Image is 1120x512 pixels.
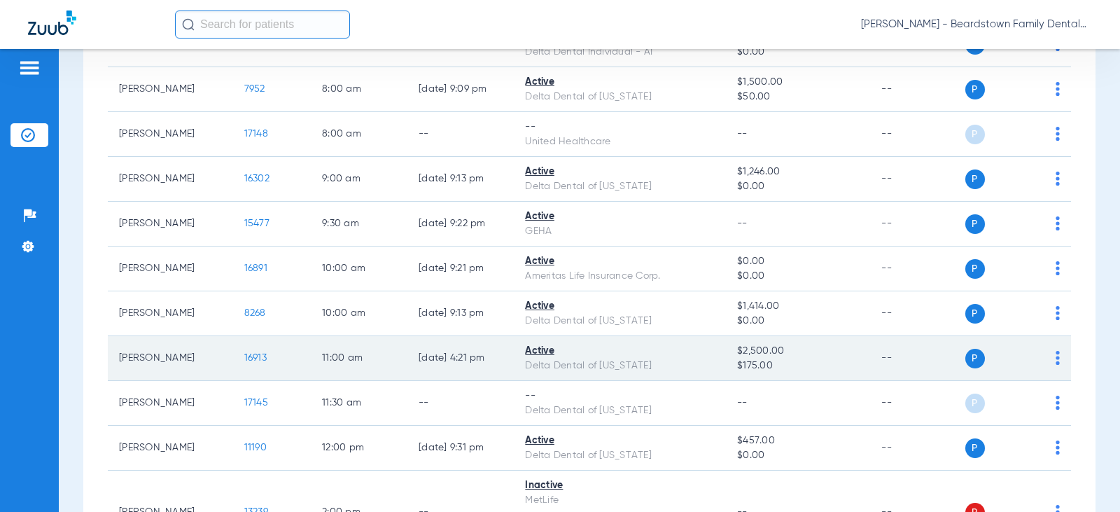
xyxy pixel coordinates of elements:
img: group-dot-blue.svg [1056,216,1060,230]
div: Active [525,209,715,224]
span: $0.00 [737,314,859,328]
span: [PERSON_NAME] - Beardstown Family Dental [861,18,1092,32]
td: -- [870,381,965,426]
span: $175.00 [737,359,859,373]
td: [PERSON_NAME] [108,157,233,202]
div: Ameritas Life Insurance Corp. [525,269,715,284]
img: group-dot-blue.svg [1056,127,1060,141]
span: 17145 [244,398,268,408]
div: Active [525,165,715,179]
td: 12:00 PM [311,426,407,471]
span: 11190 [244,443,267,452]
div: Delta Dental Individual - AI [525,45,715,60]
div: Delta Dental of [US_STATE] [525,90,715,104]
span: $0.00 [737,254,859,269]
td: -- [407,112,514,157]
span: P [965,438,985,458]
td: [DATE] 9:21 PM [407,247,514,291]
td: 8:00 AM [311,67,407,112]
td: [DATE] 9:13 PM [407,157,514,202]
span: 16891 [244,263,267,273]
div: Delta Dental of [US_STATE] [525,359,715,373]
span: $1,246.00 [737,165,859,179]
div: Active [525,299,715,314]
td: [DATE] 9:31 PM [407,426,514,471]
span: $0.00 [737,45,859,60]
td: [PERSON_NAME] [108,112,233,157]
span: P [965,214,985,234]
td: [PERSON_NAME] [108,381,233,426]
span: 15477 [244,219,269,228]
td: -- [870,291,965,336]
td: [DATE] 9:22 PM [407,202,514,247]
div: -- [525,120,715,134]
span: -- [737,129,748,139]
td: [PERSON_NAME] [108,426,233,471]
span: $50.00 [737,90,859,104]
td: [PERSON_NAME] [108,67,233,112]
input: Search for patients [175,11,350,39]
span: P [965,169,985,189]
div: United Healthcare [525,134,715,149]
span: P [965,125,985,144]
span: 16913 [244,353,267,363]
span: $1,414.00 [737,299,859,314]
div: Active [525,75,715,90]
span: $1,500.00 [737,75,859,90]
span: $2,500.00 [737,344,859,359]
img: hamburger-icon [18,60,41,76]
span: P [965,259,985,279]
td: 9:30 AM [311,202,407,247]
img: group-dot-blue.svg [1056,172,1060,186]
td: [PERSON_NAME] [108,336,233,381]
td: 11:00 AM [311,336,407,381]
td: [DATE] 4:21 PM [407,336,514,381]
div: Delta Dental of [US_STATE] [525,314,715,328]
div: Active [525,254,715,269]
span: P [965,349,985,368]
span: -- [737,398,748,408]
td: -- [870,202,965,247]
div: Delta Dental of [US_STATE] [525,179,715,194]
td: -- [870,336,965,381]
span: $0.00 [737,448,859,463]
td: [DATE] 9:09 PM [407,67,514,112]
div: -- [525,389,715,403]
div: Active [525,434,715,448]
img: Zuub Logo [28,11,76,35]
span: 7952 [244,84,265,94]
span: P [965,80,985,99]
td: 9:00 AM [311,157,407,202]
td: 10:00 AM [311,291,407,336]
td: -- [407,381,514,426]
div: Delta Dental of [US_STATE] [525,448,715,463]
img: group-dot-blue.svg [1056,396,1060,410]
div: MetLife [525,493,715,508]
span: $457.00 [737,434,859,448]
td: [PERSON_NAME] [108,291,233,336]
td: 11:30 AM [311,381,407,426]
td: -- [870,112,965,157]
img: group-dot-blue.svg [1056,441,1060,455]
img: group-dot-blue.svg [1056,261,1060,275]
div: Inactive [525,478,715,493]
td: [PERSON_NAME] [108,202,233,247]
span: P [965,394,985,413]
td: -- [870,247,965,291]
td: -- [870,157,965,202]
td: -- [870,426,965,471]
img: group-dot-blue.svg [1056,82,1060,96]
span: 16302 [244,174,269,184]
div: GEHA [525,224,715,239]
span: 8268 [244,308,266,318]
img: group-dot-blue.svg [1056,306,1060,320]
span: $0.00 [737,269,859,284]
span: P [965,304,985,324]
td: [DATE] 9:13 PM [407,291,514,336]
td: 10:00 AM [311,247,407,291]
div: Active [525,344,715,359]
td: [PERSON_NAME] [108,247,233,291]
td: 8:00 AM [311,112,407,157]
img: group-dot-blue.svg [1056,351,1060,365]
span: 17148 [244,129,268,139]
